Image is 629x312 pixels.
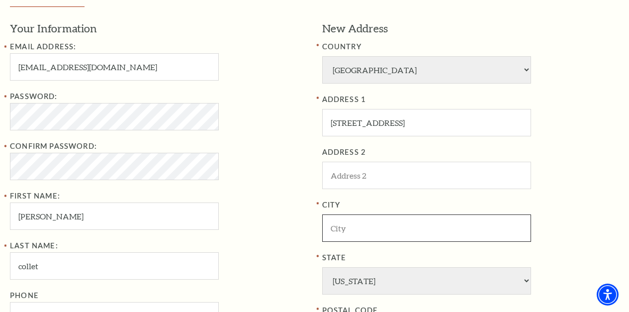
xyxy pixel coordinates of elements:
[322,214,531,242] input: City
[322,41,620,53] label: COUNTRY
[10,42,76,51] label: Email Address:
[10,21,307,36] h3: Your Information
[322,199,620,211] label: City
[10,291,39,300] label: Phone
[322,162,531,189] input: ADDRESS 2
[10,92,58,101] label: Password:
[597,284,619,306] div: Accessibility Menu
[10,142,97,150] label: Confirm Password:
[322,109,531,136] input: ADDRESS 1
[322,94,620,106] label: ADDRESS 1
[322,21,620,36] h3: New Address
[10,53,219,81] input: Email Address:
[10,192,60,200] label: First Name:
[322,146,620,159] label: ADDRESS 2
[10,241,58,250] label: Last Name:
[322,252,620,264] label: State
